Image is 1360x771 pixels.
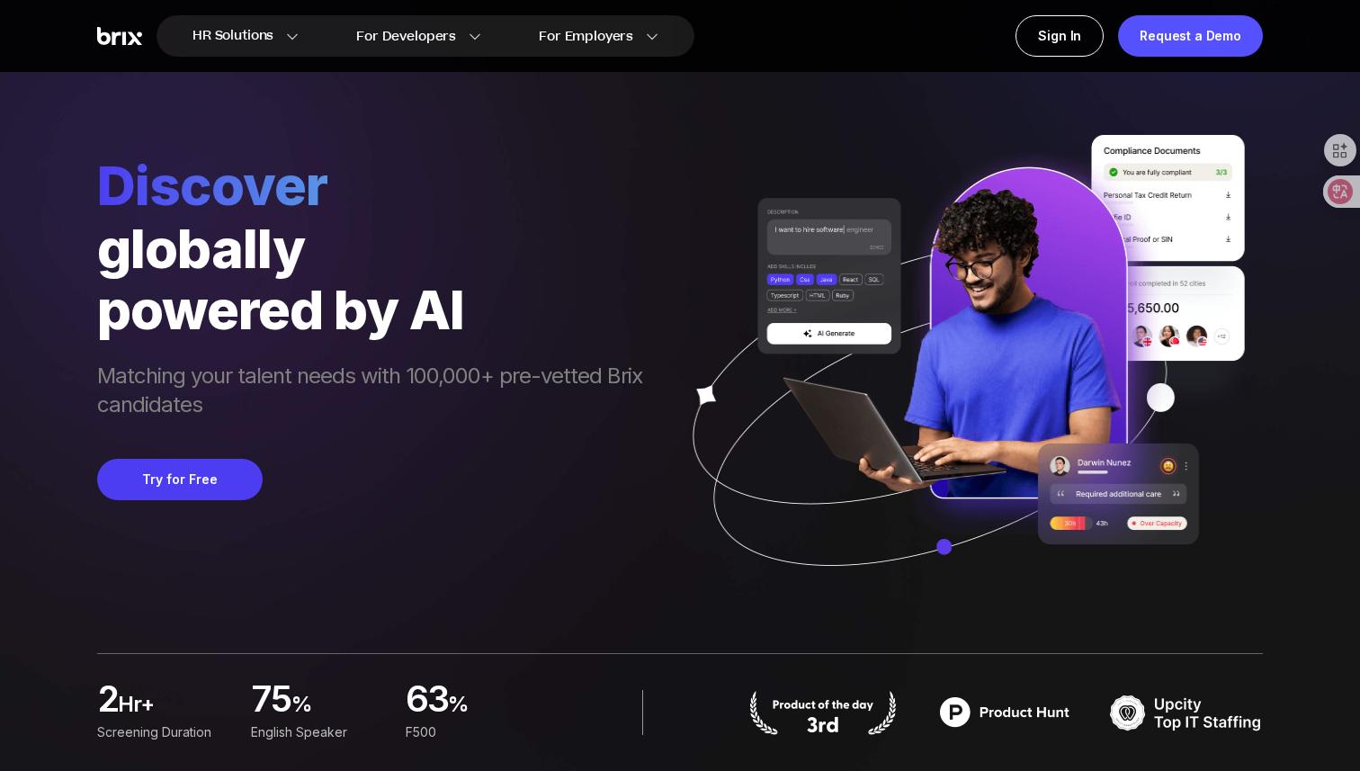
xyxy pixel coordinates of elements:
[448,690,538,726] span: %
[97,27,142,46] img: Brix Logo
[356,27,456,46] span: For Developers
[291,690,384,726] span: %
[1118,15,1263,57] a: Request a Demo
[97,279,660,340] div: powered by AI
[406,683,449,719] span: 63
[97,459,263,500] button: Try for Free
[747,690,899,735] img: product hunt badge
[539,27,633,46] span: For Employers
[1110,690,1263,735] img: TOP IT STAFFING
[97,683,118,719] span: 2
[928,690,1081,735] img: product hunt badge
[1016,15,1104,57] a: Sign In
[251,722,383,742] div: English Speaker
[406,722,538,742] div: F500
[97,722,229,742] div: Screening duration
[97,362,660,423] span: Matching your talent needs with 100,000+ pre-vetted Brix candidates
[251,683,291,719] span: 75
[118,690,229,726] span: hr+
[192,22,273,50] span: HR Solutions
[97,153,660,218] span: Discover
[97,218,660,279] div: globally
[660,135,1263,619] img: ai generate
